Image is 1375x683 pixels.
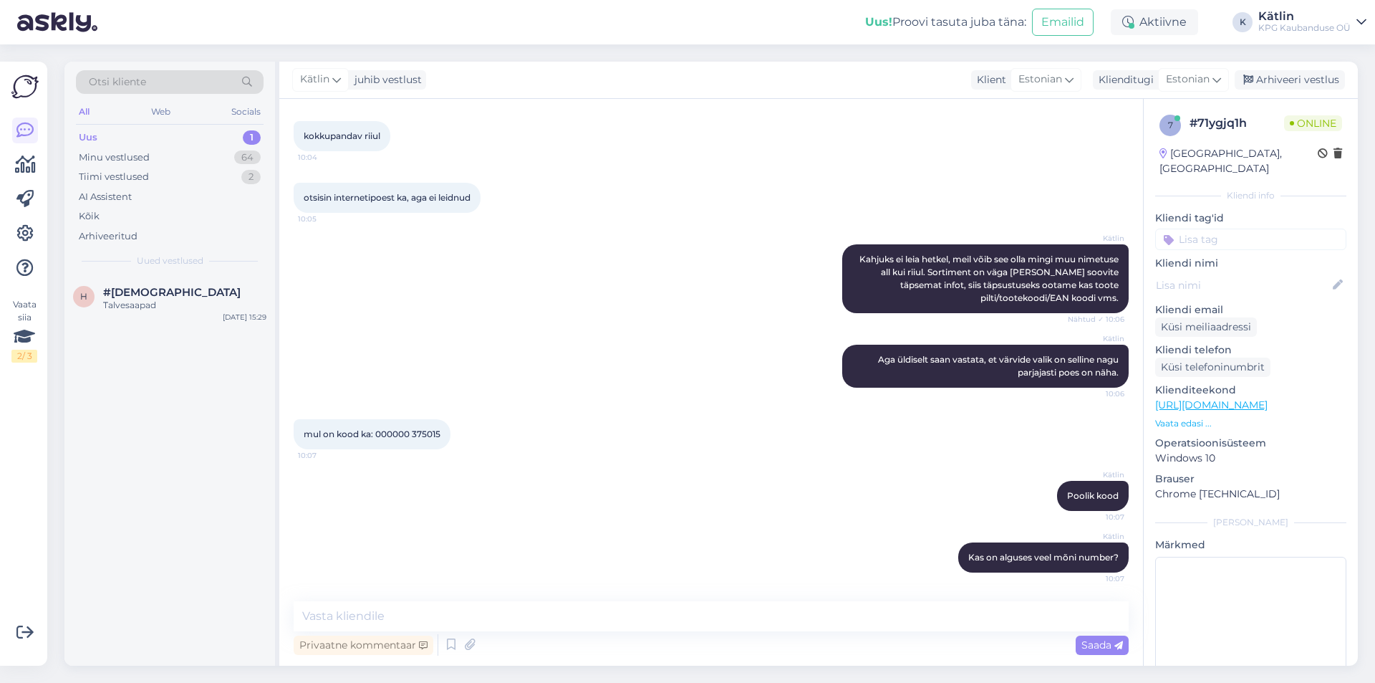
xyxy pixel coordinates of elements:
[1155,417,1346,430] p: Vaata edasi ...
[1155,211,1346,226] p: Kliendi tag'id
[1155,302,1346,317] p: Kliendi email
[865,14,1026,31] div: Proovi tasuta juba täna:
[1235,70,1345,90] div: Arhiveeri vestlus
[79,209,100,224] div: Kõik
[228,102,264,121] div: Socials
[1093,72,1154,87] div: Klienditugi
[148,102,173,121] div: Web
[304,429,440,439] span: mul on kood ka: 000000 375015
[1258,11,1366,34] a: KätlinKPG Kaubanduse OÜ
[304,130,380,141] span: kokkupandav riiul
[1155,383,1346,398] p: Klienditeekond
[1067,490,1119,501] span: Poolik kood
[1155,189,1346,202] div: Kliendi info
[234,151,261,165] div: 64
[1071,388,1124,399] span: 10:06
[1258,11,1351,22] div: Kätlin
[298,450,352,461] span: 10:07
[80,291,87,302] span: h
[1284,115,1342,131] span: Online
[971,72,1006,87] div: Klient
[1155,487,1346,502] p: Chrome [TECHNICAL_ID]
[1156,277,1330,293] input: Lisa nimi
[1071,333,1124,344] span: Kätlin
[294,636,433,655] div: Privaatne kommentaar
[1232,12,1253,32] div: K
[1071,469,1124,480] span: Kätlin
[89,75,146,90] span: Otsi kliente
[1190,115,1284,132] div: # 71ygjq1h
[300,72,329,87] span: Kätlin
[968,552,1119,563] span: Kas on alguses veel mõni number?
[223,312,266,323] div: [DATE] 15:29
[103,299,266,312] div: Talvesaapad
[79,190,132,204] div: AI Assistent
[1166,72,1210,87] span: Estonian
[1155,436,1346,451] p: Operatsioonisüsteem
[103,286,241,299] span: #hzroamlu
[1155,317,1257,337] div: Küsi meiliaadressi
[11,350,37,363] div: 2 / 3
[1071,573,1124,584] span: 10:07
[76,102,92,121] div: All
[1032,9,1094,36] button: Emailid
[1155,451,1346,466] p: Windows 10
[859,254,1121,303] span: Kahjuks ei leia hetkel, meil võib see olla mingi muu nimetuse all kui riiul. Sortiment on väga [P...
[878,354,1121,378] span: Aga üldiselt saan vastata, et värvide valik on selline nagu parjajasti poes on näha.
[11,298,37,363] div: Vaata siia
[241,170,261,184] div: 2
[1155,256,1346,271] p: Kliendi nimi
[1111,9,1198,35] div: Aktiivne
[137,254,203,267] span: Uued vestlused
[79,170,149,184] div: Tiimi vestlused
[349,72,422,87] div: juhib vestlust
[1155,472,1346,487] p: Brauser
[1168,120,1173,130] span: 7
[1155,343,1346,358] p: Kliendi telefon
[1068,314,1124,325] span: Nähtud ✓ 10:06
[1155,398,1268,411] a: [URL][DOMAIN_NAME]
[79,229,137,244] div: Arhiveeritud
[1081,639,1123,651] span: Saada
[304,192,471,203] span: otsisin internetipoest ka, aga ei leidnud
[1018,72,1062,87] span: Estonian
[298,214,352,224] span: 10:05
[1159,146,1318,176] div: [GEOGRAPHIC_DATA], [GEOGRAPHIC_DATA]
[79,151,150,165] div: Minu vestlused
[1258,22,1351,34] div: KPG Kaubanduse OÜ
[1071,531,1124,542] span: Kätlin
[1155,516,1346,529] div: [PERSON_NAME]
[1071,233,1124,244] span: Kätlin
[79,130,97,145] div: Uus
[11,73,39,100] img: Askly Logo
[1155,229,1346,250] input: Lisa tag
[865,15,892,29] b: Uus!
[298,152,352,163] span: 10:04
[1155,538,1346,553] p: Märkmed
[1155,358,1270,377] div: Küsi telefoninumbrit
[243,130,261,145] div: 1
[1071,512,1124,522] span: 10:07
